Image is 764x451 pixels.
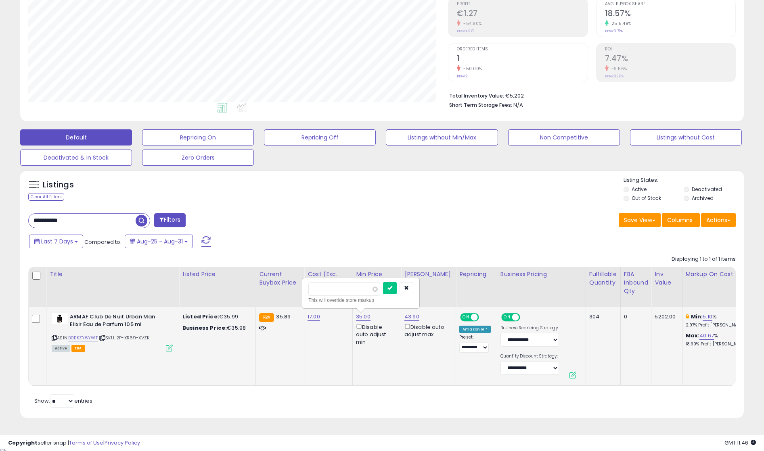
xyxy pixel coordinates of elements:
[43,179,74,191] h5: Listings
[461,314,471,321] span: ON
[662,213,700,227] button: Columns
[699,332,714,340] a: 40.67
[154,213,186,227] button: Filters
[449,90,730,100] li: €5,202
[29,235,83,248] button: Last 7 Days
[478,314,491,321] span: OFF
[182,313,219,320] b: Listed Price:
[182,324,227,332] b: Business Price:
[692,186,722,193] label: Deactivated
[686,322,753,328] p: 2.97% Profit [PERSON_NAME]
[459,326,491,333] div: Amazon AI *
[724,439,756,447] span: 2025-09-8 11:46 GMT
[624,270,648,295] div: FBA inbound Qty
[457,74,468,79] small: Prev: 2
[667,216,693,224] span: Columns
[182,313,249,320] div: €35.99
[701,213,736,227] button: Actions
[457,47,587,52] span: Ordered Items
[142,129,254,145] button: Repricing On
[457,2,587,6] span: Profit
[632,186,647,193] label: Active
[137,237,183,245] span: Aug-25 - Aug-31
[508,129,620,145] button: Non Competitive
[605,9,735,20] h2: 18.57%
[8,439,38,447] strong: Copyright
[68,335,98,341] a: B0BKZY6YWT
[609,66,627,72] small: -9.56%
[605,74,624,79] small: Prev: 8.26%
[259,270,301,287] div: Current Buybox Price
[404,313,419,321] a: 43.90
[459,335,491,353] div: Preset:
[609,21,632,27] small: 2515.49%
[356,313,370,321] a: 35.00
[84,238,121,246] span: Compared to:
[589,270,617,287] div: Fulfillable Quantity
[52,345,70,352] span: All listings currently available for purchase on Amazon
[686,313,753,328] div: %
[20,129,132,145] button: Default
[259,313,274,322] small: FBA
[70,313,168,330] b: ARMAF Club De Nuit Urban Man Elixir Eau de Parfum 105 ml
[655,270,678,287] div: Inv. value
[686,341,753,347] p: 18.90% Profit [PERSON_NAME]
[624,177,744,184] p: Listing States:
[34,397,92,405] span: Show: entries
[500,353,559,359] label: Quantity Discount Strategy:
[28,193,64,201] div: Clear All Filters
[125,235,193,248] button: Aug-25 - Aug-31
[460,66,482,72] small: -50.00%
[457,54,587,65] h2: 1
[404,270,452,278] div: [PERSON_NAME]
[605,29,623,33] small: Prev: 0.71%
[99,335,149,341] span: | SKU: 2P-XR69-XVZK
[655,313,676,320] div: 5202.00
[691,313,703,320] b: Min:
[20,150,132,166] button: Deactivated & In Stock
[459,270,494,278] div: Repricing
[356,322,395,346] div: Disable auto adjust min
[71,345,85,352] span: FBA
[105,439,140,447] a: Privacy Policy
[500,325,559,331] label: Business Repricing Strategy:
[404,322,450,338] div: Disable auto adjust max
[619,213,661,227] button: Save View
[460,21,482,27] small: -54.80%
[589,313,614,320] div: 304
[457,29,475,33] small: Prev: €2.81
[703,313,712,321] a: 5.10
[692,195,714,202] label: Archived
[41,237,73,245] span: Last 7 Days
[686,332,700,339] b: Max:
[519,314,532,321] span: OFF
[308,270,349,287] div: Cost (Exc. VAT)
[182,324,249,332] div: €35.98
[8,439,140,447] div: seller snap | |
[308,313,320,321] a: 17.00
[672,256,736,263] div: Displaying 1 to 1 of 1 items
[276,313,291,320] span: 35.89
[52,313,173,351] div: ASIN:
[513,101,523,109] span: N/A
[686,332,753,347] div: %
[605,54,735,65] h2: 7.47%
[686,270,756,278] div: Markup on Cost
[630,129,742,145] button: Listings without Cost
[624,313,645,320] div: 0
[500,270,582,278] div: Business Pricing
[182,270,252,278] div: Listed Price
[449,92,504,99] b: Total Inventory Value:
[457,9,587,20] h2: €1.27
[52,313,68,324] img: 31gAUAjrGUL._SL40_.jpg
[308,296,413,304] div: This will override store markup
[682,267,759,307] th: The percentage added to the cost of goods (COGS) that forms the calculator for Min & Max prices.
[142,150,254,166] button: Zero Orders
[386,129,498,145] button: Listings without Min/Max
[264,129,376,145] button: Repricing Off
[356,270,398,278] div: Min Price
[449,102,512,108] b: Short Term Storage Fees:
[502,314,512,321] span: ON
[605,47,735,52] span: ROI
[69,439,103,447] a: Terms of Use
